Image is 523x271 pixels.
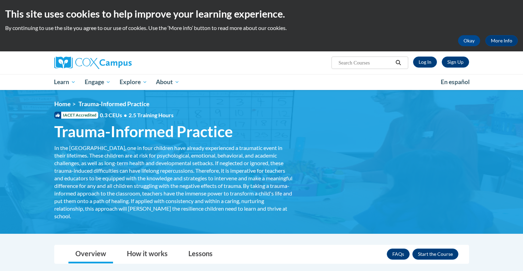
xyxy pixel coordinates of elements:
span: Trauma-Informed Practice [78,100,149,108]
a: Lessons [181,245,220,263]
span: Trauma-Informed Practice [54,122,233,141]
span: Learn [54,78,76,86]
a: Overview [68,245,113,263]
p: By continuing to use the site you agree to our use of cookies. Use the ‘More info’ button to read... [5,24,518,32]
a: Home [54,100,71,108]
span: 0.3 CEUs [100,111,174,119]
div: Main menu [44,74,479,90]
a: Cox Campus [54,57,186,69]
button: Enroll [412,249,458,260]
a: More Info [485,35,518,46]
span: En español [441,78,470,86]
span: • [124,112,127,118]
a: Engage [80,74,115,90]
img: Cox Campus [54,57,132,69]
button: Okay [458,35,480,46]
input: Search Courses [338,59,393,67]
a: How it works [120,245,175,263]
a: Log In [413,57,437,68]
span: 2.5 Training Hours [129,112,174,118]
div: In the [GEOGRAPHIC_DATA], one in four children have already experienced a traumatic event in thei... [54,144,293,220]
a: Learn [50,74,81,90]
span: IACET Accredited [54,112,98,119]
span: Explore [120,78,147,86]
h2: This site uses cookies to help improve your learning experience. [5,7,518,21]
a: En español [436,75,474,89]
span: Engage [85,78,111,86]
a: About [151,74,184,90]
a: Register [442,57,469,68]
a: Explore [115,74,152,90]
button: Search [393,59,403,67]
a: FAQs [387,249,410,260]
span: About [156,78,179,86]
